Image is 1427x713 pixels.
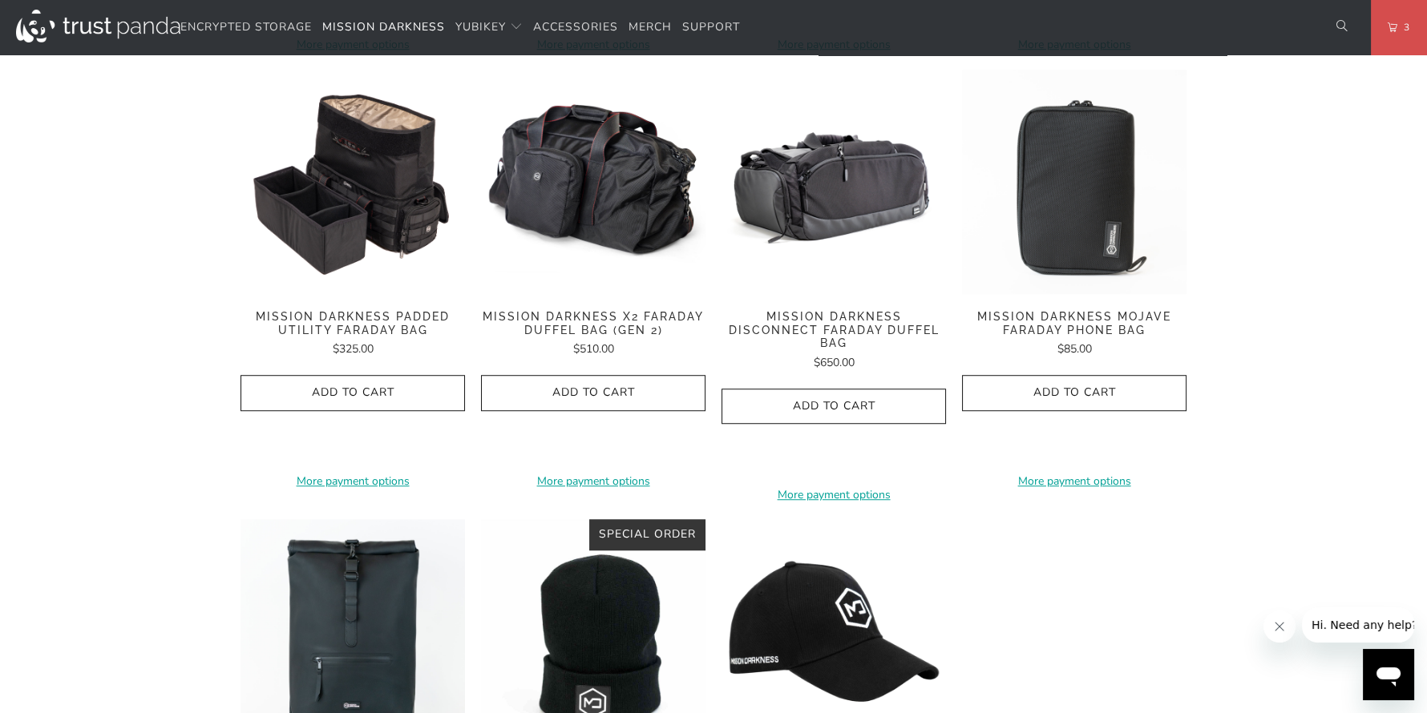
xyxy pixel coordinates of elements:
[481,70,705,294] a: Mission Darkness X2 Faraday Duffel Bag (Gen 2) Mission Darkness X2 Faraday Duffel Bag (Gen 2)
[722,70,946,294] a: Mission Darkness Disconnect Faraday Duffel Bag Mission Darkness Disconnect Faraday Duffel Bag
[10,11,115,24] span: Hi. Need any help?
[962,310,1186,359] a: Mission Darkness Mojave Faraday Phone Bag $85.00
[241,70,465,294] a: Mission Darkness Padded Utility Faraday Bag Mission Darkness Padded Utility Faraday Bag
[1397,18,1410,36] span: 3
[180,19,312,34] span: Encrypted Storage
[682,19,740,34] span: Support
[962,70,1186,294] img: Mission Darkness Mojave Faraday Phone Bag
[962,70,1186,294] a: Mission Darkness Mojave Faraday Phone Bag Mission Darkness Mojave Faraday Phone Bag
[241,310,465,359] a: Mission Darkness Padded Utility Faraday Bag $325.00
[682,9,740,46] a: Support
[738,400,929,413] span: Add to Cart
[629,9,672,46] a: Merch
[322,19,445,34] span: Mission Darkness
[722,486,946,504] a: More payment options
[599,526,696,542] span: Special Order
[722,70,946,294] img: Mission Darkness Disconnect Faraday Duffel Bag
[481,375,705,411] button: Add to Cart
[629,19,672,34] span: Merch
[455,9,523,46] summary: YubiKey
[979,386,1170,400] span: Add to Cart
[1363,649,1414,700] iframe: Button to launch messaging window
[1057,341,1092,356] span: $85.00
[481,70,705,294] img: Mission Darkness X2 Faraday Duffel Bag (Gen 2)
[241,473,465,490] a: More payment options
[481,473,705,490] a: More payment options
[241,310,465,337] span: Mission Darkness Padded Utility Faraday Bag
[180,9,740,46] nav: Translation missing: en.navigation.header.main_nav
[257,386,448,400] span: Add to Cart
[814,355,855,370] span: $650.00
[333,341,374,356] span: $325.00
[722,389,946,425] button: Add to Cart
[241,70,465,294] img: Mission Darkness Padded Utility Faraday Bag
[533,19,618,34] span: Accessories
[962,310,1186,337] span: Mission Darkness Mojave Faraday Phone Bag
[322,9,445,46] a: Mission Darkness
[1302,607,1414,643] iframe: Message from company
[722,310,946,373] a: Mission Darkness Disconnect Faraday Duffel Bag $650.00
[481,310,705,337] span: Mission Darkness X2 Faraday Duffel Bag (Gen 2)
[722,310,946,350] span: Mission Darkness Disconnect Faraday Duffel Bag
[180,9,312,46] a: Encrypted Storage
[533,9,618,46] a: Accessories
[498,386,689,400] span: Add to Cart
[962,375,1186,411] button: Add to Cart
[16,10,180,42] img: Trust Panda Australia
[241,375,465,411] button: Add to Cart
[481,310,705,359] a: Mission Darkness X2 Faraday Duffel Bag (Gen 2) $510.00
[455,19,506,34] span: YubiKey
[573,341,614,356] span: $510.00
[962,473,1186,490] a: More payment options
[1263,610,1296,643] iframe: Close message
